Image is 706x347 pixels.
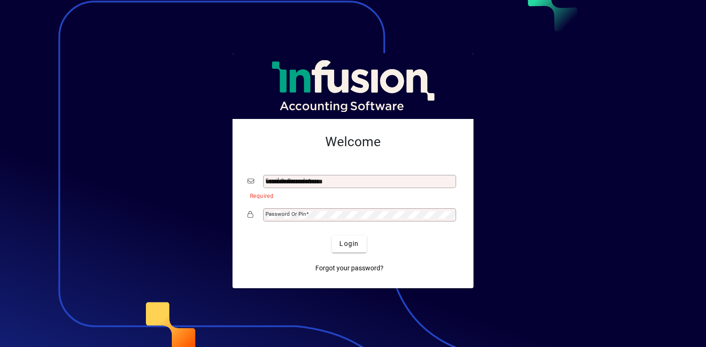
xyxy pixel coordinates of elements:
mat-label: Password or Pin [265,211,306,217]
mat-error: Required [250,190,451,200]
span: Login [339,239,359,249]
mat-label: Email or Barcode [265,177,308,184]
a: Forgot your password? [312,260,387,277]
h2: Welcome [248,134,458,150]
span: Forgot your password? [315,263,384,273]
button: Login [332,236,366,252]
